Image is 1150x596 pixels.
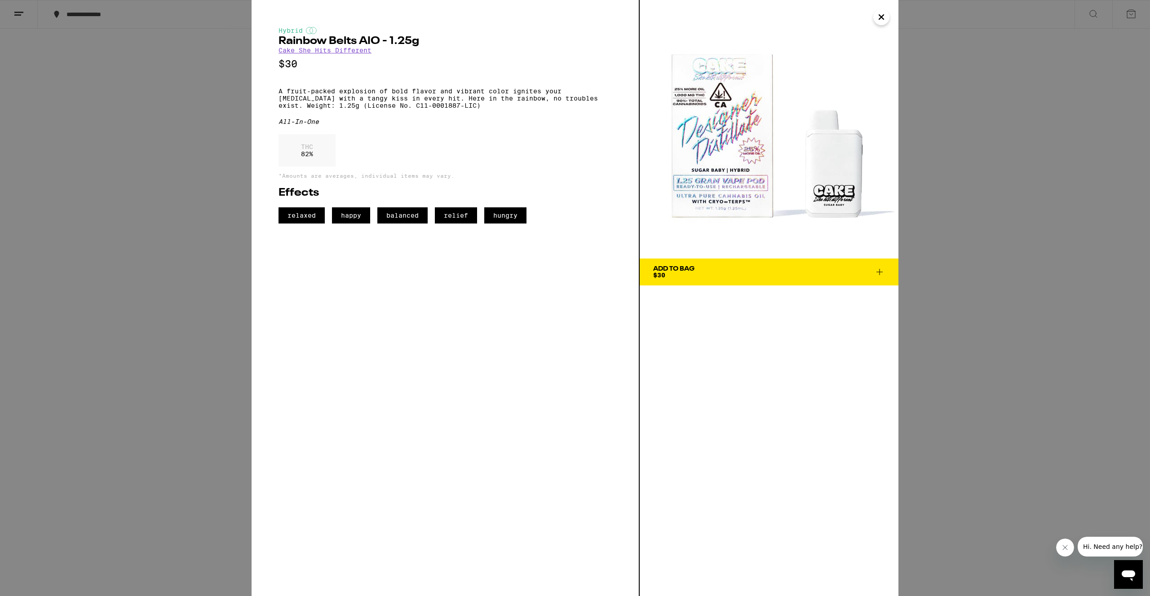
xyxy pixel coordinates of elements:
p: *Amounts are averages, individual items may vary. [279,173,612,179]
div: 82 % [279,134,336,167]
iframe: Close message [1056,539,1074,557]
p: $30 [279,58,612,70]
span: balanced [377,207,428,223]
div: All-In-One [279,118,612,125]
img: hybridColor.svg [306,27,317,34]
p: A fruit-packed explosion of bold flavor and vibrant color ignites your [MEDICAL_DATA] with a tang... [279,88,612,109]
div: Add To Bag [653,266,694,272]
span: hungry [484,207,526,223]
button: Add To Bag$30 [640,259,898,285]
div: Hybrid [279,27,612,34]
span: relief [435,207,477,223]
p: THC [301,143,313,150]
button: Close [873,9,889,25]
iframe: Button to launch messaging window [1114,560,1143,589]
span: $30 [653,272,665,279]
span: relaxed [279,207,325,223]
a: Cake She Hits Different [279,47,372,54]
h2: Rainbow Belts AIO - 1.25g [279,36,612,47]
h2: Effects [279,188,612,198]
span: happy [332,207,370,223]
iframe: Message from company [1078,537,1143,557]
